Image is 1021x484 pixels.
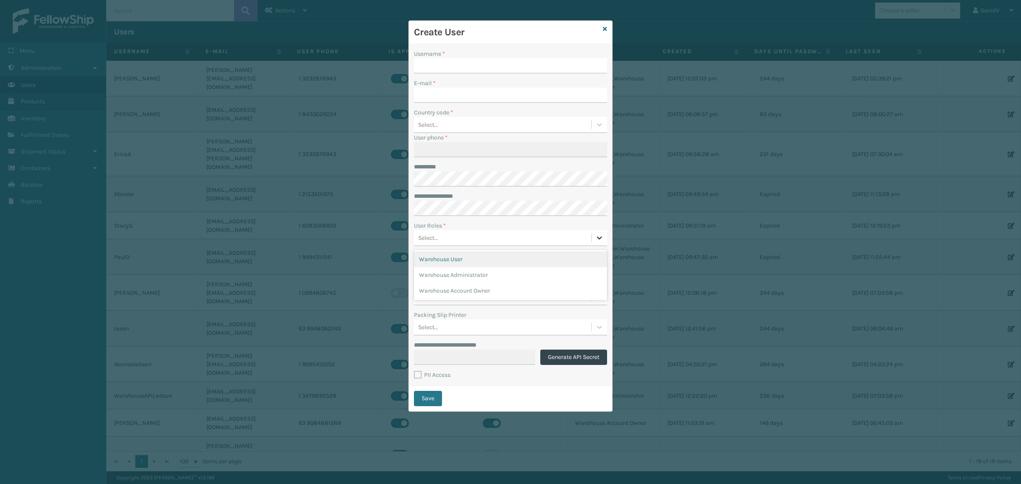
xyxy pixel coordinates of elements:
h3: Create User [414,26,599,39]
div: Select... [418,120,438,129]
label: Country code [414,108,453,117]
label: E-mail [414,79,436,88]
label: PII Access [414,371,451,379]
div: Select... [418,233,438,242]
div: Warehouse Account Owner [414,283,607,299]
div: Warehouse User [414,251,607,267]
div: Select... [418,323,438,332]
button: Save [414,391,442,406]
label: Packing Slip Printer [414,310,466,319]
button: Generate API Secret [540,350,607,365]
div: Warehouse Administrator [414,267,607,283]
label: User phone [414,133,448,142]
label: Username [414,49,445,58]
label: User Roles [414,221,446,230]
